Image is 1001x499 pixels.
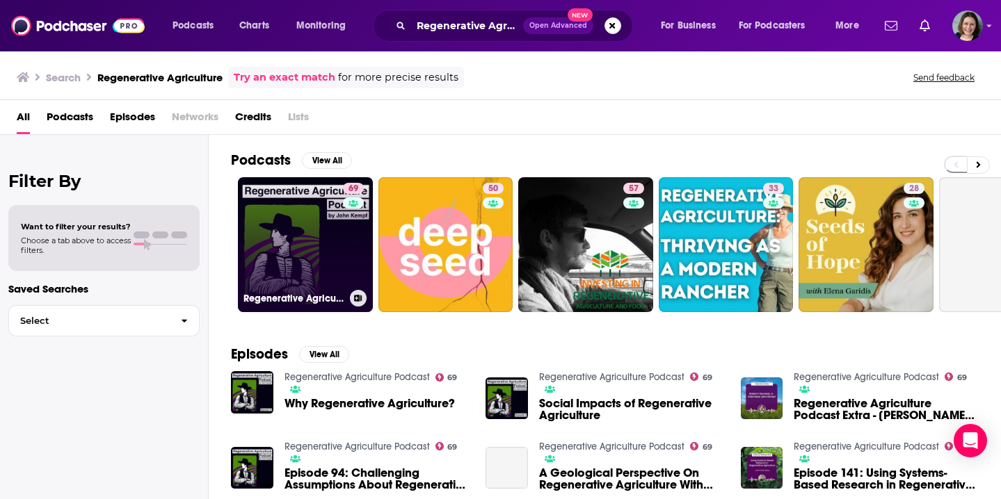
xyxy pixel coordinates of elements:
[8,171,200,191] h2: Filter By
[794,467,979,491] span: Episode 141: Using Systems-Based Research in Regenerative Agriculture with [PERSON_NAME]
[21,236,131,255] span: Choose a tab above to access filters.
[488,182,498,196] span: 50
[46,71,81,84] h3: Search
[378,177,513,312] a: 50
[826,15,876,37] button: open menu
[763,183,784,194] a: 33
[447,444,457,450] span: 69
[302,152,352,169] button: View All
[411,15,523,37] input: Search podcasts, credits, & more...
[173,16,214,35] span: Podcasts
[21,222,131,231] span: Want to filter your results?
[623,183,644,194] a: 57
[945,442,967,450] a: 69
[285,398,455,409] a: Why Regenerative Agriculture?
[952,10,983,41] img: User Profile
[343,183,364,194] a: 69
[486,447,528,489] a: A Geological Perspective On Regenerative Agriculture With David Montgomery
[486,377,528,420] img: Social Impacts of Regenerative Agriculture
[539,467,724,491] a: A Geological Perspective On Regenerative Agriculture With David Montgomery
[231,152,291,169] h2: Podcasts
[285,467,470,491] span: Episode 94: Challenging Assumptions About Regenerative Agriculture with [PERSON_NAME] hosted by F...
[914,14,936,38] a: Show notifications dropdown
[17,106,30,134] a: All
[349,182,358,196] span: 69
[730,15,826,37] button: open menu
[794,371,939,383] a: Regenerative Agriculture Podcast
[231,345,288,363] h2: Episodes
[235,106,271,134] a: Credits
[435,373,458,382] a: 69
[234,69,335,85] a: Try an exact match
[945,373,967,381] a: 69
[739,16,806,35] span: For Podcasters
[9,316,170,325] span: Select
[8,305,200,336] button: Select
[231,447,273,489] img: Episode 94: Challenging Assumptions About Regenerative Agriculture with John Kempf hosted by Futu...
[539,398,724,421] a: Social Impacts of Regenerative Agriculture
[285,441,430,452] a: Regenerative Agriculture Podcast
[163,15,232,37] button: open menu
[97,71,223,84] h3: Regenerative Agriculture
[231,345,349,363] a: EpisodesView All
[794,398,979,421] span: Regenerative Agriculture Podcast Extra - [PERSON_NAME] Interviews [PERSON_NAME]
[539,371,684,383] a: Regenerative Agriculture Podcast
[8,282,200,295] p: Saved Searches
[231,371,273,414] img: Why Regenerative Agriculture?
[231,152,352,169] a: PodcastsView All
[238,177,373,312] a: 69Regenerative Agriculture Podcast
[661,16,716,35] span: For Business
[879,14,903,38] a: Show notifications dropdown
[794,441,939,452] a: Regenerative Agriculture Podcast
[447,375,457,381] span: 69
[568,8,593,22] span: New
[690,442,712,450] a: 69
[243,293,344,304] h3: Regenerative Agriculture Podcast
[690,373,712,381] a: 69
[529,22,587,29] span: Open Advanced
[299,346,349,363] button: View All
[909,72,979,83] button: Send feedback
[769,182,778,196] span: 33
[952,10,983,41] span: Logged in as micglogovac
[629,182,639,196] span: 57
[287,15,364,37] button: open menu
[904,183,924,194] a: 28
[338,69,458,85] span: for more precise results
[741,377,783,420] img: Regenerative Agriculture Podcast Extra - Robert F Kennedy Interviews John Kempf
[172,106,218,134] span: Networks
[703,444,712,450] span: 69
[799,177,934,312] a: 28
[539,467,724,491] span: A Geological Perspective On Regenerative Agriculture With [PERSON_NAME]
[651,15,733,37] button: open menu
[288,106,309,134] span: Lists
[285,371,430,383] a: Regenerative Agriculture Podcast
[703,375,712,381] span: 69
[954,424,987,457] div: Open Intercom Messenger
[539,441,684,452] a: Regenerative Agriculture Podcast
[741,447,783,489] img: Episode 141: Using Systems-Based Research in Regenerative Agriculture with Cindy Daley
[794,398,979,421] a: Regenerative Agriculture Podcast Extra - Robert F Kennedy Interviews John Kempf
[483,183,504,194] a: 50
[11,13,145,39] img: Podchaser - Follow, Share and Rate Podcasts
[835,16,859,35] span: More
[909,182,919,196] span: 28
[794,467,979,491] a: Episode 141: Using Systems-Based Research in Regenerative Agriculture with Cindy Daley
[110,106,155,134] a: Episodes
[230,15,278,37] a: Charts
[659,177,794,312] a: 33
[285,467,470,491] a: Episode 94: Challenging Assumptions About Regenerative Agriculture with John Kempf hosted by Futu...
[47,106,93,134] a: Podcasts
[435,442,458,450] a: 69
[296,16,346,35] span: Monitoring
[518,177,653,312] a: 57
